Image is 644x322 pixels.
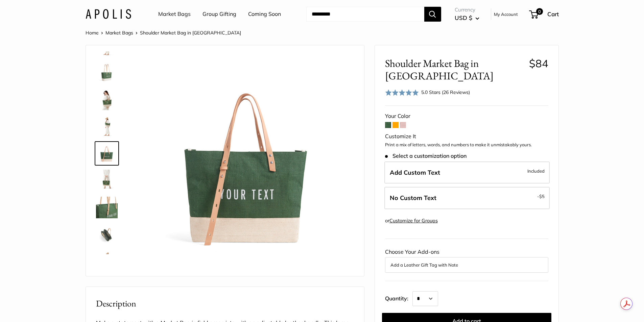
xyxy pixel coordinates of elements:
[95,249,119,274] a: Shoulder Market Bag in Field Green
[384,162,550,184] label: Add Custom Text
[385,57,524,82] span: Shoulder Market Bag in [GEOGRAPHIC_DATA]
[390,169,440,176] span: Add Custom Text
[96,89,118,110] img: Shoulder Market Bag in Field Green
[158,9,191,19] a: Market Bags
[248,9,281,19] a: Coming Soon
[95,222,119,247] a: Shoulder Market Bag in Field Green
[385,153,467,159] span: Select a customization option
[385,247,548,273] div: Choose Your Add-ons
[421,89,470,96] div: 5.0 Stars (26 Reviews)
[547,10,559,18] span: Cart
[390,261,543,269] button: Add a Leather Gift Tag with Note
[140,55,354,269] img: Shoulder Market Bag in Field Green
[385,142,548,148] p: Print a mix of letters, words, and numbers to make it unmistakably yours.
[539,194,545,199] span: $5
[385,216,438,225] div: or
[527,167,545,175] span: Included
[105,30,133,36] a: Market Bags
[140,30,241,36] span: Shoulder Market Bag in [GEOGRAPHIC_DATA]
[389,218,438,224] a: Customize for Groups
[96,197,118,218] img: Shoulder Market Bag in Field Green
[96,116,118,137] img: Shoulder Market Bag in Field Green
[529,57,548,70] span: $84
[536,8,543,15] span: 0
[95,87,119,112] a: Shoulder Market Bag in Field Green
[424,7,441,22] button: Search
[96,297,354,310] h2: Description
[455,5,479,15] span: Currency
[96,251,118,272] img: Shoulder Market Bag in Field Green
[390,194,436,202] span: No Custom Text
[306,7,424,22] input: Search...
[385,289,412,306] label: Quantity:
[86,9,131,19] img: Apolis
[95,168,119,193] a: Shoulder Market Bag in Field Green
[455,13,479,23] button: USD $
[494,10,518,18] a: My Account
[95,141,119,166] a: Shoulder Market Bag in Field Green
[455,14,472,21] span: USD $
[95,195,119,220] a: Shoulder Market Bag in Field Green
[537,192,545,200] span: -
[96,170,118,191] img: Shoulder Market Bag in Field Green
[385,88,470,97] div: 5.0 Stars (26 Reviews)
[95,60,119,84] a: Shoulder Market Bag in Field Green
[384,187,550,209] label: Leave Blank
[202,9,236,19] a: Group Gifting
[96,61,118,83] img: Shoulder Market Bag in Field Green
[96,224,118,245] img: Shoulder Market Bag in Field Green
[530,9,559,20] a: 0 Cart
[86,28,241,37] nav: Breadcrumb
[96,143,118,164] img: Shoulder Market Bag in Field Green
[95,114,119,139] a: Shoulder Market Bag in Field Green
[385,131,548,142] div: Customize It
[86,30,99,36] a: Home
[385,111,548,121] div: Your Color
